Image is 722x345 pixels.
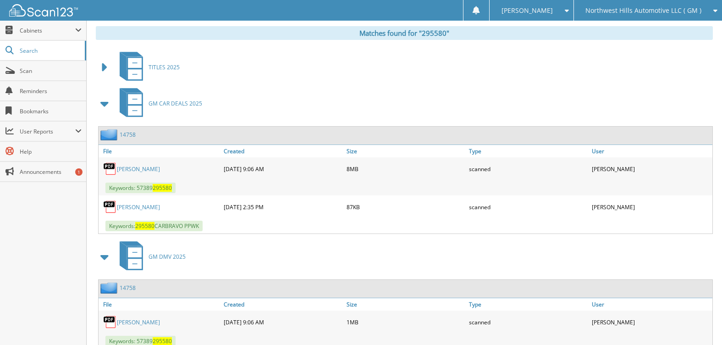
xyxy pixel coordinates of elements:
div: 8MB [344,160,467,178]
div: [DATE] 2:35 PM [221,198,344,216]
a: TITLES 2025 [114,49,180,85]
div: [DATE] 9:06 AM [221,313,344,331]
div: scanned [467,198,590,216]
div: [DATE] 9:06 AM [221,160,344,178]
span: [PERSON_NAME] [502,8,553,13]
span: 295580 [135,222,154,230]
span: Scan [20,67,82,75]
span: Announcements [20,168,82,176]
span: Reminders [20,87,82,95]
img: scan123-logo-white.svg [9,4,78,17]
a: GM DMV 2025 [114,239,186,275]
span: Cabinets [20,27,75,34]
span: TITLES 2025 [149,63,180,71]
span: Help [20,148,82,156]
div: [PERSON_NAME] [590,313,712,331]
a: 14758 [120,131,136,139]
iframe: Chat Widget [676,301,722,345]
a: User [590,298,712,311]
div: [PERSON_NAME] [590,160,712,178]
div: Matches found for "295580" [96,26,713,40]
div: scanned [467,313,590,331]
span: Search [20,47,80,55]
img: folder2.png [100,282,120,294]
a: Size [344,145,467,157]
img: PDF.png [103,162,117,176]
div: 87KB [344,198,467,216]
span: Northwest Hills Automotive LLC ( GM ) [585,8,701,13]
a: Created [221,145,344,157]
a: [PERSON_NAME] [117,318,160,326]
span: Keywords: 57389 [105,183,176,193]
span: GM CAR DEALS 2025 [149,100,202,107]
span: 295580 [153,337,172,345]
a: GM CAR DEALS 2025 [114,85,202,122]
div: 1MB [344,313,467,331]
a: Size [344,298,467,311]
img: folder2.png [100,129,120,140]
a: File [99,298,221,311]
a: Created [221,298,344,311]
a: [PERSON_NAME] [117,203,160,211]
div: 1 [75,168,83,176]
img: PDF.png [103,315,117,329]
a: [PERSON_NAME] [117,165,160,173]
div: scanned [467,160,590,178]
div: [PERSON_NAME] [590,198,712,216]
a: 14758 [120,284,136,292]
span: 295580 [153,184,172,192]
a: Type [467,145,590,157]
span: User Reports [20,128,75,135]
span: Keywords: CARBRAVO PPWK [105,221,203,231]
a: File [99,145,221,157]
span: Bookmarks [20,107,82,115]
img: PDF.png [103,200,117,214]
a: Type [467,298,590,311]
span: GM DMV 2025 [149,253,186,261]
a: User [590,145,712,157]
